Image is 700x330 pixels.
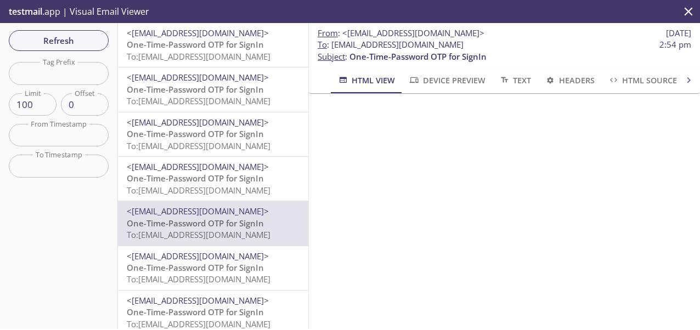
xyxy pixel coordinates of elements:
[666,27,691,39] span: [DATE]
[127,128,264,139] span: One-Time-Password OTP for SignIn
[342,27,484,38] span: <[EMAIL_ADDRESS][DOMAIN_NAME]>
[127,27,269,38] span: <[EMAIL_ADDRESS][DOMAIN_NAME]>
[127,161,269,172] span: <[EMAIL_ADDRESS][DOMAIN_NAME]>
[18,33,100,48] span: Refresh
[127,95,270,106] span: To: [EMAIL_ADDRESS][DOMAIN_NAME]
[127,51,270,62] span: To: [EMAIL_ADDRESS][DOMAIN_NAME]
[127,251,269,261] span: <[EMAIL_ADDRESS][DOMAIN_NAME]>
[318,39,327,50] span: To
[118,23,308,67] div: <[EMAIL_ADDRESS][DOMAIN_NAME]>One-Time-Password OTP for SignInTo:[EMAIL_ADDRESS][DOMAIN_NAME]
[337,73,395,87] span: HTML View
[127,173,264,184] span: One-Time-Password OTP for SignIn
[127,218,264,229] span: One-Time-Password OTP for SignIn
[127,140,270,151] span: To: [EMAIL_ADDRESS][DOMAIN_NAME]
[318,27,484,39] span: :
[318,51,345,62] span: Subject
[127,206,269,217] span: <[EMAIL_ADDRESS][DOMAIN_NAME]>
[127,274,270,285] span: To: [EMAIL_ADDRESS][DOMAIN_NAME]
[9,5,42,18] span: testmail
[118,67,308,111] div: <[EMAIL_ADDRESS][DOMAIN_NAME]>One-Time-Password OTP for SignInTo:[EMAIL_ADDRESS][DOMAIN_NAME]
[127,84,264,95] span: One-Time-Password OTP for SignIn
[659,39,691,50] span: 2:54 pm
[318,27,338,38] span: From
[544,73,594,87] span: Headers
[127,117,269,128] span: <[EMAIL_ADDRESS][DOMAIN_NAME]>
[127,39,264,50] span: One-Time-Password OTP for SignIn
[127,306,264,317] span: One-Time-Password OTP for SignIn
[127,229,270,240] span: To: [EMAIL_ADDRESS][DOMAIN_NAME]
[9,30,109,51] button: Refresh
[127,72,269,83] span: <[EMAIL_ADDRESS][DOMAIN_NAME]>
[318,39,464,50] span: : [EMAIL_ADDRESS][DOMAIN_NAME]
[118,246,308,290] div: <[EMAIL_ADDRESS][DOMAIN_NAME]>One-Time-Password OTP for SignInTo:[EMAIL_ADDRESS][DOMAIN_NAME]
[608,73,677,87] span: HTML Source
[499,73,531,87] span: Text
[127,295,269,306] span: <[EMAIL_ADDRESS][DOMAIN_NAME]>
[127,185,270,196] span: To: [EMAIL_ADDRESS][DOMAIN_NAME]
[118,201,308,245] div: <[EMAIL_ADDRESS][DOMAIN_NAME]>One-Time-Password OTP for SignInTo:[EMAIL_ADDRESS][DOMAIN_NAME]
[118,157,308,201] div: <[EMAIL_ADDRESS][DOMAIN_NAME]>One-Time-Password OTP for SignInTo:[EMAIL_ADDRESS][DOMAIN_NAME]
[318,39,691,62] p: :
[118,112,308,156] div: <[EMAIL_ADDRESS][DOMAIN_NAME]>One-Time-Password OTP for SignInTo:[EMAIL_ADDRESS][DOMAIN_NAME]
[408,73,485,87] span: Device Preview
[127,318,270,329] span: To: [EMAIL_ADDRESS][DOMAIN_NAME]
[127,262,264,273] span: One-Time-Password OTP for SignIn
[349,51,487,62] span: One-Time-Password OTP for SignIn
